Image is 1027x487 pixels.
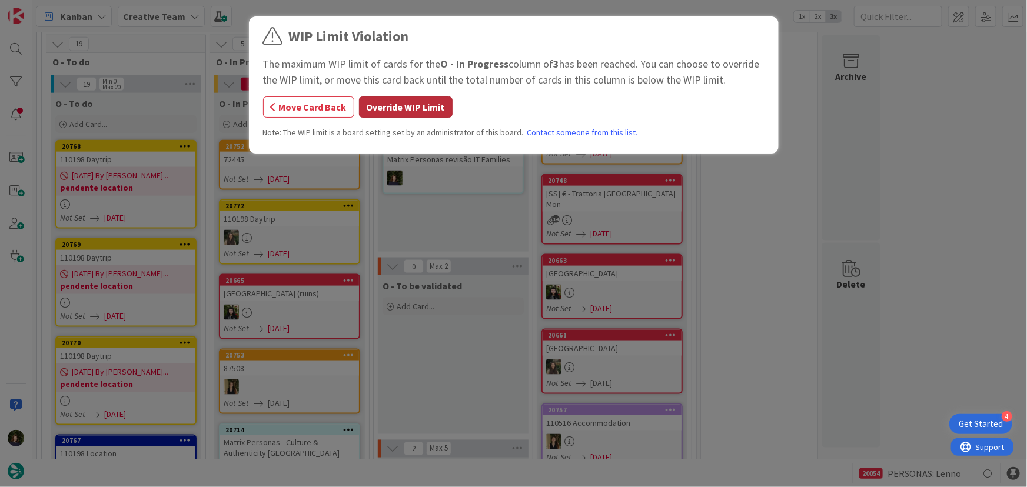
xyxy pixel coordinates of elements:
a: Contact someone from this list. [527,126,638,139]
div: Get Started [959,418,1003,430]
b: 3 [554,57,560,71]
span: Support [25,2,54,16]
div: Note: The WIP limit is a board setting set by an administrator of this board. [263,126,765,139]
b: O - In Progress [441,57,509,71]
button: Override WIP Limit [359,96,453,118]
div: 4 [1002,411,1012,422]
button: Move Card Back [263,96,354,118]
div: WIP Limit Violation [289,26,409,47]
div: Open Get Started checklist, remaining modules: 4 [949,414,1012,434]
div: The maximum WIP limit of cards for the column of has been reached. You can choose to override the... [263,56,765,88]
